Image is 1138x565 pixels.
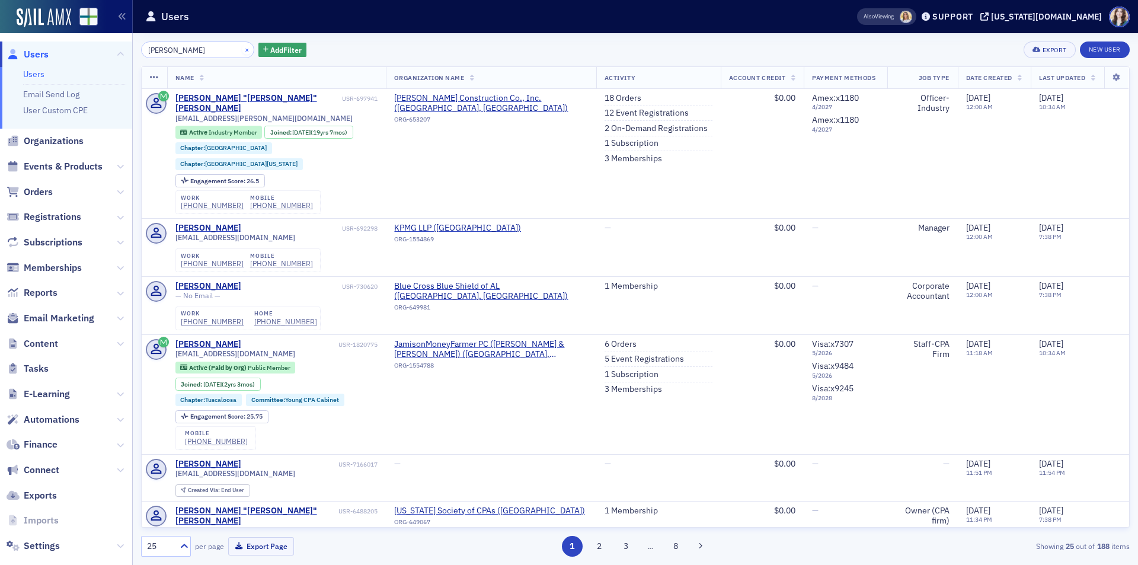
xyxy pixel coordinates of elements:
[966,232,993,241] time: 12:00 AM
[180,143,205,152] span: Chapter :
[7,286,57,299] a: Reports
[896,223,949,234] div: Manager
[394,223,521,234] a: KPMG LLP ([GEOGRAPHIC_DATA])
[175,410,268,423] div: Engagement Score: 25.75
[24,160,103,173] span: Events & Products
[251,395,285,404] span: Committee :
[605,138,658,149] a: 1 Subscription
[394,518,585,530] div: ORG-649067
[250,259,313,268] a: [PHONE_NUMBER]
[1039,515,1062,523] time: 7:38 PM
[966,103,993,111] time: 12:00 AM
[24,48,49,61] span: Users
[175,378,261,391] div: Joined: 2023-05-17 00:00:00
[190,177,247,185] span: Engagement Score :
[605,123,708,134] a: 2 On-Demand Registrations
[203,381,255,388] div: (2yrs 3mos)
[175,506,337,526] a: [PERSON_NAME] "[PERSON_NAME]" [PERSON_NAME]
[812,458,819,469] span: —
[180,144,267,152] a: Chapter:[GEOGRAPHIC_DATA]
[1039,103,1066,111] time: 10:34 AM
[250,194,313,202] div: mobile
[774,505,795,516] span: $0.00
[1039,468,1065,477] time: 11:54 PM
[7,514,59,527] a: Imports
[161,9,189,24] h1: Users
[7,48,49,61] a: Users
[7,160,103,173] a: Events & Products
[605,93,641,104] a: 18 Orders
[175,93,340,114] a: [PERSON_NAME] "[PERSON_NAME]" [PERSON_NAME]
[605,281,658,292] a: 1 Membership
[864,12,875,20] div: Also
[1095,541,1111,551] strong: 188
[605,154,662,164] a: 3 Memberships
[180,363,290,371] a: Active (Paid by Org) Public Member
[605,339,637,350] a: 6 Orders
[774,280,795,291] span: $0.00
[180,129,257,136] a: Active Industry Member
[250,253,313,260] div: mobile
[175,223,241,234] div: [PERSON_NAME]
[605,458,611,469] span: —
[562,536,583,557] button: 1
[181,201,244,210] a: [PHONE_NUMBER]
[394,223,521,234] span: KPMG LLP (Atlanta)
[605,108,689,119] a: 12 Event Registrations
[966,74,1012,82] span: Date Created
[394,74,464,82] span: Organization Name
[808,541,1130,551] div: Showing out of items
[774,339,795,349] span: $0.00
[190,412,247,420] span: Engagement Score :
[394,362,587,374] div: ORG-1554788
[251,396,339,404] a: Committee:Young CPA Cabinet
[254,310,317,317] div: home
[1039,280,1063,291] span: [DATE]
[175,174,265,187] div: Engagement Score: 26.5
[943,458,950,469] span: —
[181,317,244,326] div: [PHONE_NUMBER]
[181,310,244,317] div: work
[642,541,659,551] span: …
[24,261,82,274] span: Memberships
[254,317,317,326] div: [PHONE_NUMBER]
[292,128,311,136] span: [DATE]
[248,363,290,372] span: Public Member
[966,468,992,477] time: 11:51 PM
[270,129,293,136] span: Joined :
[1039,232,1062,241] time: 7:38 PM
[7,337,58,350] a: Content
[394,458,401,469] span: —
[24,337,58,350] span: Content
[896,281,949,302] div: Corporate Accountant
[1039,505,1063,516] span: [DATE]
[175,281,241,292] div: [PERSON_NAME]
[966,339,990,349] span: [DATE]
[605,74,635,82] span: Activity
[812,372,879,379] span: 5 / 2026
[23,105,88,116] a: User Custom CPE
[175,339,241,350] a: [PERSON_NAME]
[24,362,49,375] span: Tasks
[7,464,59,477] a: Connect
[181,194,244,202] div: work
[896,339,949,360] div: Staff-CPA Firm
[774,222,795,233] span: $0.00
[24,312,94,325] span: Email Marketing
[1109,7,1130,27] span: Profile
[180,160,298,168] a: Chapter:[GEOGRAPHIC_DATA][US_STATE]
[812,339,853,349] span: Visa : x7307
[812,505,819,516] span: —
[17,8,71,27] img: SailAMX
[188,487,244,494] div: End User
[1039,222,1063,233] span: [DATE]
[394,281,587,302] a: Blue Cross Blue Shield of AL ([GEOGRAPHIC_DATA], [GEOGRAPHIC_DATA])
[7,210,81,224] a: Registrations
[1039,458,1063,469] span: [DATE]
[812,280,819,291] span: —
[7,135,84,148] a: Organizations
[7,438,57,451] a: Finance
[394,506,585,516] a: [US_STATE] Society of CPAs ([GEOGRAPHIC_DATA])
